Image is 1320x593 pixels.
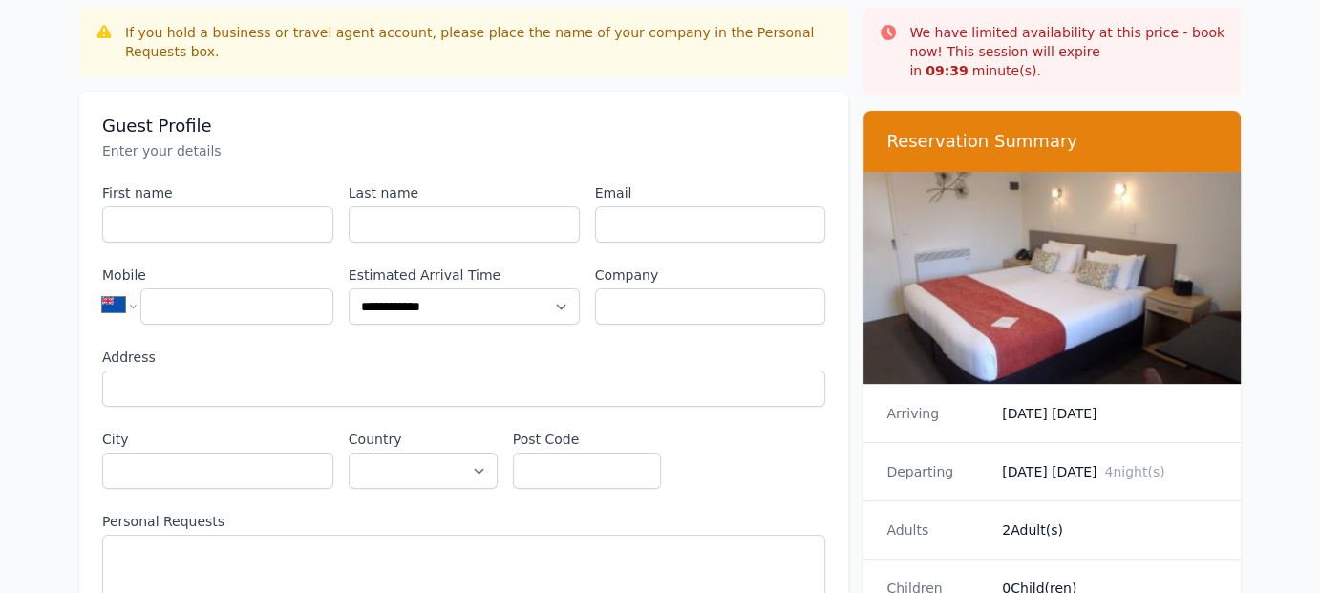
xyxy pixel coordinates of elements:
label: Post Code [513,430,662,449]
strong: 09 : 39 [926,63,969,78]
dd: 2 Adult(s) [1002,520,1218,540]
h3: Reservation Summary [886,130,1218,153]
label: Email [595,183,826,202]
p: We have limited availability at this price - book now! This session will expire in minute(s). [909,23,1225,80]
label: City [102,430,333,449]
span: 4 night(s) [1104,464,1164,479]
label: Mobile [102,265,333,285]
dt: Adults [886,520,987,540]
dt: Departing [886,462,987,481]
label: Address [102,348,825,367]
dd: [DATE] [DATE] [1002,462,1218,481]
dt: Arriving [886,404,987,423]
img: King Studio [863,172,1241,384]
label: Company [595,265,826,285]
label: Estimated Arrival Time [349,265,580,285]
label: Country [349,430,498,449]
h3: Guest Profile [102,115,825,138]
label: Personal Requests [102,512,825,531]
dd: [DATE] [DATE] [1002,404,1218,423]
label: First name [102,183,333,202]
label: Last name [349,183,580,202]
p: Enter your details [102,141,825,160]
div: If you hold a business or travel agent account, please place the name of your company in the Pers... [125,23,833,61]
